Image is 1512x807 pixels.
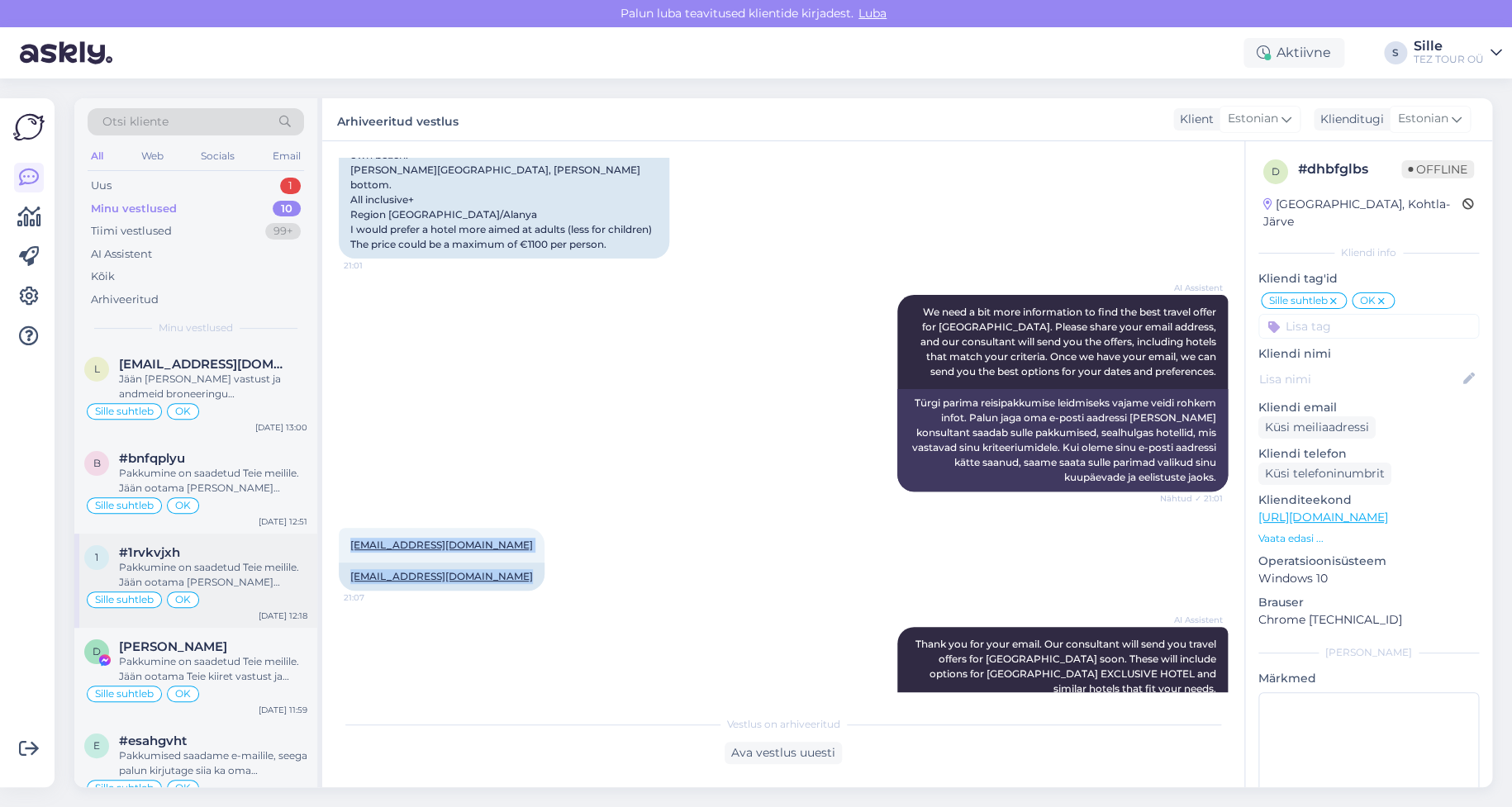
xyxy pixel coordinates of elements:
div: Email [269,145,304,167]
span: OK [175,406,191,416]
div: All [88,145,107,167]
span: Otsi kliente [102,113,169,131]
div: Klient [1173,111,1214,128]
span: OK [175,689,191,699]
p: Windows 10 [1258,570,1479,587]
span: AI Assistent [1161,614,1223,626]
span: Luba [853,6,892,21]
span: Thank you for your email. Our consultant will send you travel offers for [GEOGRAPHIC_DATA] soon. ... [915,638,1219,695]
div: Pakkumine on saadetud Teie meilile. Jään ootama [PERSON_NAME] vastust [PERSON_NAME] andmeid brone... [119,466,307,496]
a: [URL][DOMAIN_NAME] [1258,510,1388,525]
p: Kliendi email [1258,399,1479,416]
p: Vaata edasi ... [1258,531,1479,546]
p: Märkmed [1258,670,1479,687]
span: #1rvkvjxh [119,545,180,560]
span: e [93,739,100,752]
div: S [1384,41,1407,64]
div: Türgi parima reisipakkumise leidmiseks vajame veidi rohkem infot. Palun jaga oma e-posti aadressi... [897,389,1228,491]
span: OK [175,783,191,793]
div: [DATE] 12:51 [259,515,307,528]
span: OK [175,501,191,510]
div: Arhiveeritud [91,292,159,308]
div: AI Assistent [91,246,152,263]
div: Kõik [91,268,115,285]
p: Klienditeekond [1258,491,1479,509]
p: Kliendi tag'id [1258,270,1479,287]
span: 21:07 [344,591,406,604]
input: Lisa tag [1258,314,1479,339]
span: d [1272,165,1280,178]
div: 99+ [265,223,301,240]
div: Tiimi vestlused [91,223,172,240]
div: Web [138,145,167,167]
span: OK [1360,296,1376,306]
span: 21:01 [344,259,406,272]
span: Sille suhtleb [1269,296,1328,306]
span: leokevamaria@gmail.com [119,357,291,372]
span: #bnfqplyu [119,451,185,466]
div: TEZ TOUR OÜ [1414,53,1484,66]
span: Minu vestlused [159,320,233,335]
p: Operatsioonisüsteem [1258,553,1479,570]
div: Uus [91,178,112,194]
a: [EMAIL_ADDRESS][DOMAIN_NAME] [350,570,533,582]
div: # dhbfglbs [1298,159,1401,179]
span: Estonian [1398,110,1448,128]
p: Brauser [1258,594,1479,611]
span: Sille suhtleb [95,595,154,605]
div: 10 [273,201,301,217]
p: Kliendi nimi [1258,345,1479,363]
div: Minu vestlused [91,201,177,217]
div: Socials [197,145,238,167]
div: Kliendi info [1258,245,1479,260]
a: [EMAIL_ADDRESS][DOMAIN_NAME] [350,539,533,551]
div: [DATE] 13:00 [255,421,307,434]
span: Offline [1401,160,1474,178]
span: 1 [95,551,98,563]
span: Sille suhtleb [95,406,154,416]
span: We need a bit more information to find the best travel offer for [GEOGRAPHIC_DATA]. Please share ... [920,306,1219,377]
span: Sille suhtleb [95,689,154,699]
span: Sille suhtleb [95,501,154,510]
span: l [94,363,100,375]
span: Sille suhtleb [95,783,154,793]
span: Nähtud ✓ 21:01 [1160,492,1223,505]
p: Kliendi telefon [1258,445,1479,463]
span: Diana Lepik [119,639,227,654]
div: Pakkumised saadame e-mailile, seega palun kirjutage siia ka oma meiliaadress. Täname! [119,748,307,778]
span: b [93,457,101,469]
div: Ava vestlus uuesti [725,742,842,764]
span: D [93,645,101,657]
span: Estonian [1228,110,1278,128]
div: Jään [PERSON_NAME] vastust ja andmeid broneeringu vormistamiseks ootama [119,372,307,401]
div: Klienditugi [1314,111,1384,128]
div: 1 [280,178,301,194]
span: Vestlus on arhiveeritud [727,717,840,732]
p: Chrome [TECHNICAL_ID] [1258,611,1479,629]
div: [DATE] 11:59 [259,704,307,716]
a: SilleTEZ TOUR OÜ [1414,40,1502,66]
div: [PERSON_NAME] [1258,645,1479,660]
span: #esahgvht [119,733,187,748]
div: Küsi telefoninumbrit [1258,463,1391,485]
div: Küsi meiliaadressi [1258,416,1376,439]
div: Pakkumine on saadetud Teie meilile. Jään ootama [PERSON_NAME] vastust ja andmeid broneerimiseks. [119,560,307,590]
div: [GEOGRAPHIC_DATA], Kohtla-Järve [1263,196,1462,230]
div: Sille [1414,40,1484,53]
div: Aktiivne [1243,38,1344,68]
input: Lisa nimi [1259,370,1460,388]
span: AI Assistent [1161,282,1223,294]
span: OK [175,595,191,605]
div: [DATE] 12:18 [259,610,307,622]
div: Pakkumine on saadetud Teie meilile. Jään ootama Teie kiiret vastust ja andmeid broneerimiseks. [119,654,307,684]
img: Askly Logo [13,112,45,143]
label: Arhiveeritud vestlus [337,108,459,131]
